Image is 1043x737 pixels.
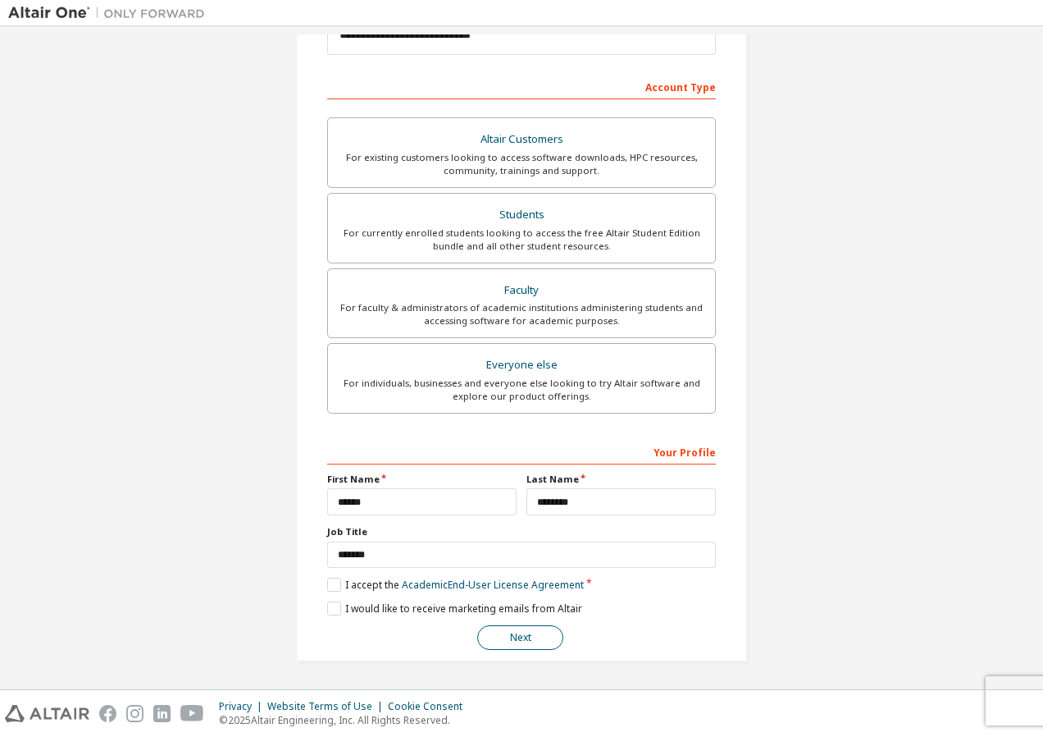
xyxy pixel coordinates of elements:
div: Website Terms of Use [267,700,388,713]
img: instagram.svg [126,705,143,722]
div: Everyone else [338,354,705,377]
p: © 2025 Altair Engineering, Inc. All Rights Reserved. [219,713,472,727]
label: I would like to receive marketing emails from Altair [327,602,582,616]
img: Altair One [8,5,213,21]
a: Academic End-User License Agreement [402,578,584,592]
img: youtube.svg [180,705,204,722]
div: Your Profile [327,438,716,465]
div: Faculty [338,279,705,302]
div: For faculty & administrators of academic institutions administering students and accessing softwa... [338,301,705,327]
label: Job Title [327,525,716,538]
button: Next [477,625,563,650]
div: Privacy [219,700,267,713]
img: linkedin.svg [153,705,171,722]
div: For currently enrolled students looking to access the free Altair Student Edition bundle and all ... [338,227,705,253]
div: Cookie Consent [388,700,472,713]
div: For individuals, businesses and everyone else looking to try Altair software and explore our prod... [338,377,705,403]
div: Altair Customers [338,128,705,151]
label: Last Name [526,473,716,486]
div: For existing customers looking to access software downloads, HPC resources, community, trainings ... [338,151,705,177]
div: Students [338,204,705,227]
img: altair_logo.svg [5,705,89,722]
label: First Name [327,473,517,486]
label: I accept the [327,578,584,592]
div: Account Type [327,73,716,99]
img: facebook.svg [99,705,116,722]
